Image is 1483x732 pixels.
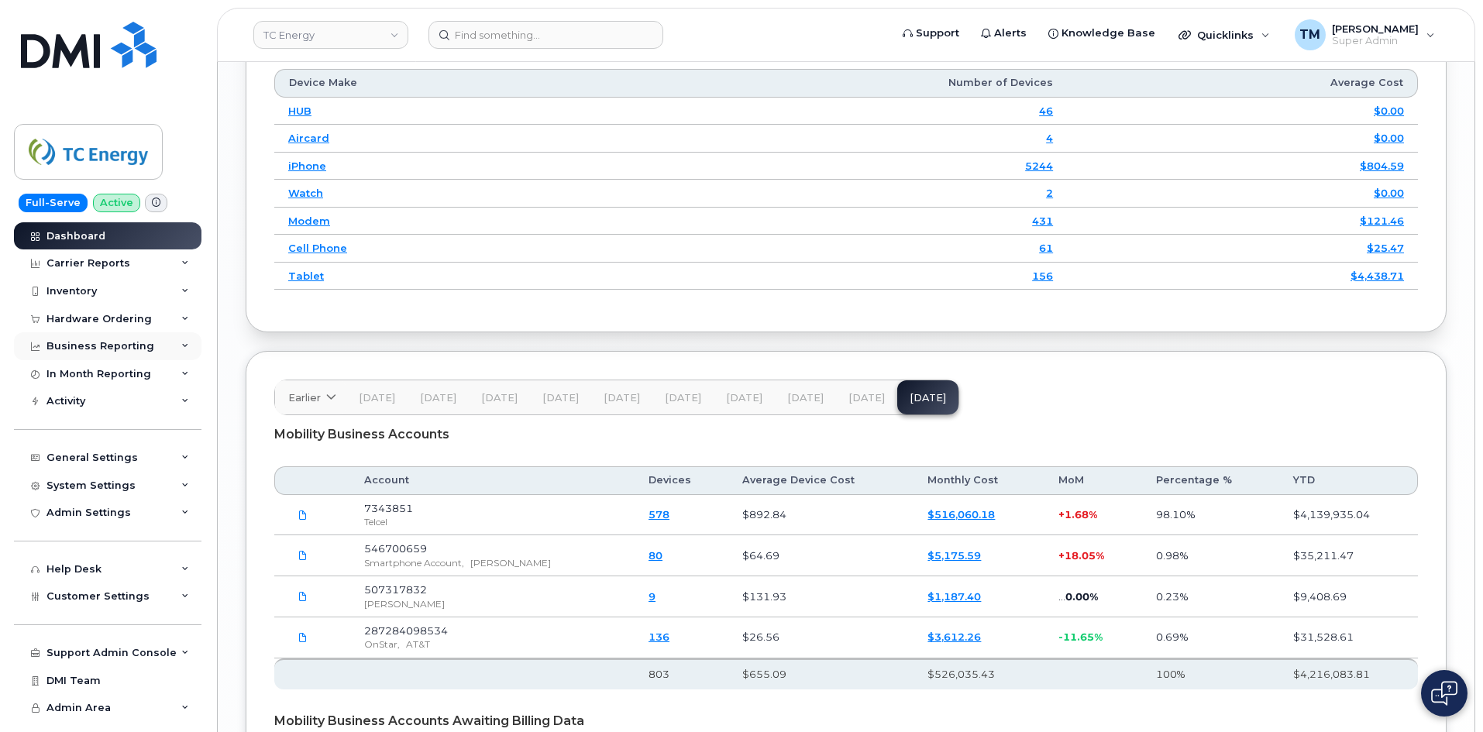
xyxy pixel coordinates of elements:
a: 578 [649,508,669,521]
a: 2 [1046,187,1053,199]
span: [DATE] [787,392,824,404]
span: TM [1299,26,1320,44]
span: + [1058,549,1065,562]
div: Mobility Business Accounts [274,415,1418,454]
span: 546700659 [364,542,427,555]
span: 1.68% [1065,508,1097,521]
span: Smartphone Account, [364,557,464,569]
a: TC Energy [253,21,408,49]
a: 61 [1039,242,1053,254]
a: 5244 [1025,160,1053,172]
th: Account [350,466,635,494]
a: Earlier [275,380,346,414]
a: $0.00 [1374,105,1404,117]
span: Support [916,26,959,41]
img: Open chat [1431,681,1457,706]
a: RReporteFyc_588239_588239.xlsx [288,501,318,528]
th: $526,035.43 [914,658,1044,689]
a: $804.59 [1360,160,1404,172]
th: Average Cost [1067,69,1418,97]
input: Find something... [428,21,663,49]
a: 4 [1046,132,1053,144]
span: [DATE] [481,392,518,404]
a: Alerts [970,18,1037,49]
span: 287284098534 [364,624,448,637]
th: Devices [635,466,728,494]
th: Average Device Cost [728,466,914,494]
th: $655.09 [728,658,914,689]
span: OnStar, [364,638,400,650]
th: Device Make [274,69,609,97]
span: + [1058,508,1065,521]
span: [PERSON_NAME] [470,557,551,569]
span: -11.65% [1058,631,1103,643]
span: Super Admin [1332,35,1419,47]
th: Monthly Cost [914,466,1044,494]
span: AT&T [406,638,430,650]
td: $64.69 [728,535,914,576]
span: [DATE] [848,392,885,404]
a: $516,060.18 [927,508,995,521]
a: $3,612.26 [927,631,981,643]
th: Number of Devices [609,69,1067,97]
td: $892.84 [728,495,914,536]
td: $31,528.61 [1279,617,1418,658]
a: $5,175.59 [927,549,981,562]
td: 0.23% [1142,576,1280,617]
a: $1,187.40 [927,590,981,603]
a: HUB [288,105,311,117]
td: 98.10% [1142,495,1280,536]
span: Quicklinks [1197,29,1254,41]
span: [PERSON_NAME] [364,598,445,610]
td: $26.56 [728,617,914,658]
th: MoM [1044,466,1142,494]
th: 803 [635,658,728,689]
span: 7343851 [364,502,413,514]
a: 46 [1039,105,1053,117]
a: TCEnergy.Rogers-Aug08_2025-3033178787.pdf [288,583,318,610]
span: Telcel [364,516,387,528]
a: TCEnergy.Rogers-Aug08_2025-3033178534.pdf [288,542,318,569]
span: [DATE] [420,392,456,404]
a: 156 [1032,270,1053,282]
a: $0.00 [1374,132,1404,144]
span: 0.00% [1065,590,1098,603]
span: Earlier [288,390,321,405]
a: Knowledge Base [1037,18,1166,49]
div: Taswan Mims [1284,19,1446,50]
td: $131.93 [728,576,914,617]
span: 507317832 [364,583,427,596]
span: [DATE] [542,392,579,404]
th: 100% [1142,658,1280,689]
span: 18.05% [1065,549,1104,562]
a: iPhone [288,160,326,172]
a: Modem [288,215,330,227]
a: 136 [649,631,669,643]
span: [DATE] [359,392,395,404]
a: Tablet [288,270,324,282]
th: Percentage % [1142,466,1280,494]
a: Cell Phone [288,242,347,254]
th: $4,216,083.81 [1279,658,1418,689]
a: Aircard [288,132,329,144]
a: $4,438.71 [1351,270,1404,282]
span: [DATE] [604,392,640,404]
a: Support [892,18,970,49]
a: Watch [288,187,323,199]
span: [DATE] [726,392,762,404]
span: [DATE] [665,392,701,404]
a: $25.47 [1367,242,1404,254]
span: Alerts [994,26,1027,41]
a: 9 [649,590,655,603]
a: $121.46 [1360,215,1404,227]
td: 0.98% [1142,535,1280,576]
td: $9,408.69 [1279,576,1418,617]
td: 0.69% [1142,617,1280,658]
span: [PERSON_NAME] [1332,22,1419,35]
a: $0.00 [1374,187,1404,199]
div: Quicklinks [1168,19,1281,50]
a: 80 [649,549,662,562]
span: ... [1058,590,1065,603]
td: $4,139,935.04 [1279,495,1418,536]
a: TCEnergy.287284098534_20250801_F.pdf [288,624,318,651]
